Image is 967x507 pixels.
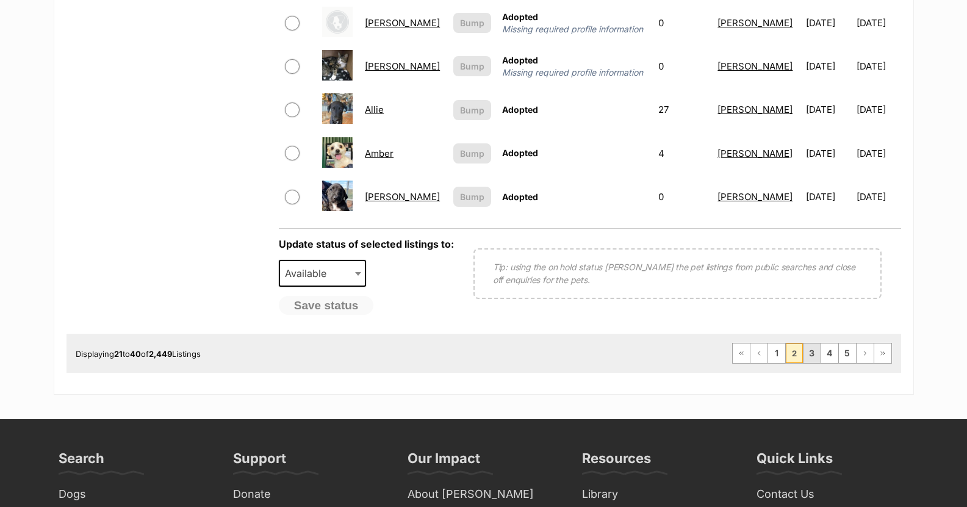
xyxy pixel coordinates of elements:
[653,45,712,87] td: 0
[279,238,454,250] label: Update status of selected listings to:
[453,56,491,76] button: Bump
[460,190,484,203] span: Bump
[322,137,353,168] img: Amber
[76,349,201,359] span: Displaying to of Listings
[365,104,384,115] a: Allie
[502,67,647,79] span: Missing required profile information
[502,104,538,115] span: Adopted
[460,104,484,117] span: Bump
[653,88,712,131] td: 27
[801,2,855,44] td: [DATE]
[717,148,793,159] a: [PERSON_NAME]
[857,343,874,363] a: Next page
[839,343,856,363] a: Page 5
[502,12,538,22] span: Adopted
[801,176,855,218] td: [DATE]
[857,2,900,44] td: [DATE]
[733,343,750,363] a: First page
[460,147,484,160] span: Bump
[752,485,914,504] a: Contact Us
[801,45,855,87] td: [DATE]
[365,148,394,159] a: Amber
[786,343,803,363] span: Page 2
[717,104,793,115] a: [PERSON_NAME]
[874,343,891,363] a: Last page
[453,13,491,33] button: Bump
[365,191,440,203] a: [PERSON_NAME]
[801,132,855,174] td: [DATE]
[233,450,286,474] h3: Support
[322,7,353,37] img: Alice
[322,181,353,211] img: Ambrose
[322,50,353,81] img: Alice
[228,485,390,504] a: Donate
[493,261,862,286] p: Tip: using the on hold status [PERSON_NAME] the pet listings from public searches and close off e...
[59,450,104,474] h3: Search
[365,17,440,29] a: [PERSON_NAME]
[453,187,491,207] button: Bump
[149,349,172,359] strong: 2,449
[460,16,484,29] span: Bump
[582,450,651,474] h3: Resources
[279,260,367,287] span: Available
[801,88,855,131] td: [DATE]
[653,132,712,174] td: 4
[502,148,538,158] span: Adopted
[821,343,838,363] a: Page 4
[502,55,538,65] span: Adopted
[750,343,767,363] a: Previous page
[732,343,892,364] nav: Pagination
[403,485,565,504] a: About [PERSON_NAME]
[757,450,833,474] h3: Quick Links
[502,23,647,35] span: Missing required profile information
[768,343,785,363] a: Page 1
[577,485,739,504] a: Library
[460,60,484,73] span: Bump
[717,17,793,29] a: [PERSON_NAME]
[857,88,900,131] td: [DATE]
[857,45,900,87] td: [DATE]
[279,296,374,315] button: Save status
[653,176,712,218] td: 0
[453,100,491,120] button: Bump
[280,265,339,282] span: Available
[322,93,353,124] img: Allie
[365,60,440,72] a: [PERSON_NAME]
[857,176,900,218] td: [DATE]
[130,349,141,359] strong: 40
[114,349,123,359] strong: 21
[717,60,793,72] a: [PERSON_NAME]
[54,485,216,504] a: Dogs
[408,450,480,474] h3: Our Impact
[857,132,900,174] td: [DATE]
[717,191,793,203] a: [PERSON_NAME]
[653,2,712,44] td: 0
[453,143,491,164] button: Bump
[803,343,821,363] a: Page 3
[502,192,538,202] span: Adopted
